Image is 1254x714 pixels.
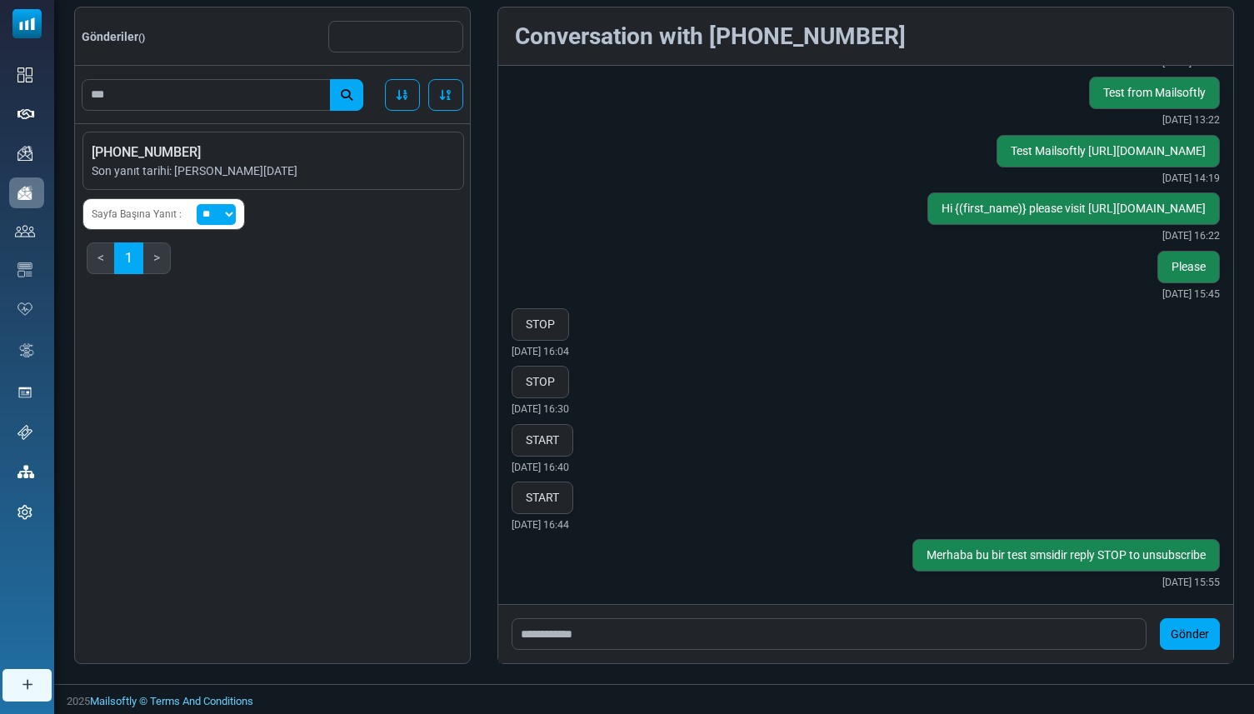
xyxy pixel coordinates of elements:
[507,19,1225,54] div: Conversation with [PHONE_NUMBER]
[17,146,32,161] img: campaigns-icon.png
[1089,77,1220,109] div: Test from Mailsoftly
[1162,112,1220,127] small: [DATE] 13:22
[114,242,143,274] a: 1
[17,505,32,520] img: settings-icon.svg
[512,308,569,341] div: STOP
[1160,618,1220,650] button: Gönder
[927,192,1220,225] div: Hi {(first_name)} please visit [URL][DOMAIN_NAME]
[17,385,32,400] img: landing_pages.svg
[17,262,32,277] img: email-templates-icon.svg
[92,207,182,222] span: Sayfa Başına Yanıt :
[17,186,32,200] img: campaigns-icon-active.png
[512,482,573,514] div: START
[512,402,569,417] small: [DATE] 16:30
[150,695,253,707] span: translation missing: tr.layouts.footer.terms_and_conditions
[512,424,573,457] div: START
[17,341,36,360] img: workflow.svg
[1162,575,1220,590] small: [DATE] 15:55
[512,344,569,359] small: [DATE] 16:04
[138,32,145,43] span: ()
[12,9,42,38] img: mailsoftly_icon_blue_white.svg
[17,425,32,440] img: support-icon.svg
[1162,287,1220,302] small: [DATE] 15:45
[15,225,35,237] img: contacts-icon.svg
[912,539,1220,572] div: Merhaba bu bir test smsidir reply STOP to unsubscribe
[997,135,1220,167] div: Test Mailsoftly [URL][DOMAIN_NAME]
[1162,228,1220,243] small: [DATE] 16:22
[17,67,32,82] img: dashboard-icon.svg
[17,302,32,316] img: domain-health-icon.svg
[1157,251,1220,283] div: Please
[150,695,253,707] a: Terms And Conditions
[1162,171,1220,186] small: [DATE] 14:19
[92,162,455,180] span: Son yanıt tarihi: [PERSON_NAME][DATE]
[82,238,173,278] nav: Page
[512,460,569,475] small: [DATE] 16:40
[90,695,147,707] a: Mailsoftly ©
[92,142,455,162] span: [PHONE_NUMBER]
[54,684,1254,714] footer: 2025
[512,366,569,398] div: STOP
[82,30,145,43] span: Gönderiler
[512,517,569,532] small: [DATE] 16:44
